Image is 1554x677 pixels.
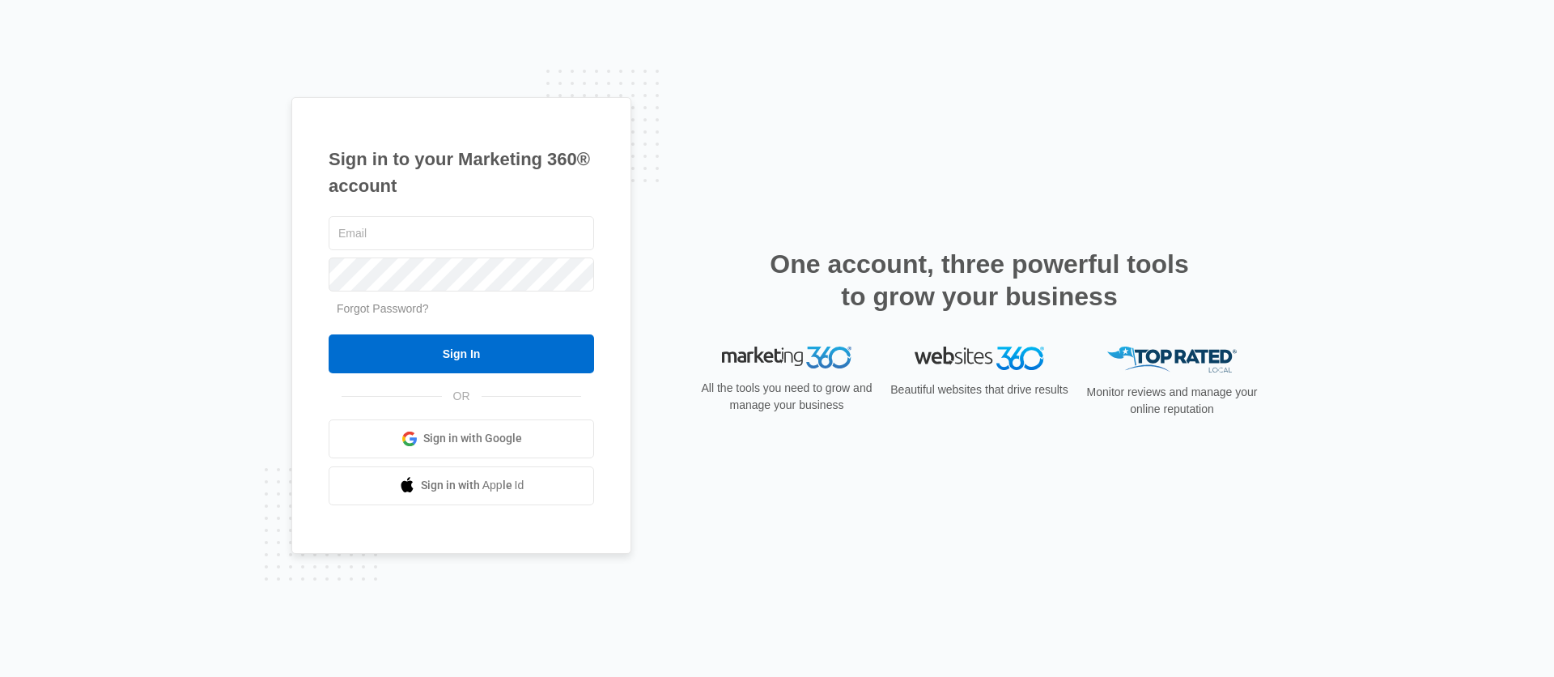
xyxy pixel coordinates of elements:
[423,430,522,447] span: Sign in with Google
[722,347,851,369] img: Marketing 360
[337,302,429,315] a: Forgot Password?
[442,388,482,405] span: OR
[329,334,594,373] input: Sign In
[696,380,877,414] p: All the tools you need to grow and manage your business
[329,466,594,505] a: Sign in with Apple Id
[329,216,594,250] input: Email
[329,419,594,458] a: Sign in with Google
[421,477,524,494] span: Sign in with Apple Id
[1081,384,1263,418] p: Monitor reviews and manage your online reputation
[1107,347,1237,373] img: Top Rated Local
[765,248,1194,313] h2: One account, three powerful tools to grow your business
[329,146,594,199] h1: Sign in to your Marketing 360® account
[915,347,1044,370] img: Websites 360
[889,381,1070,398] p: Beautiful websites that drive results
